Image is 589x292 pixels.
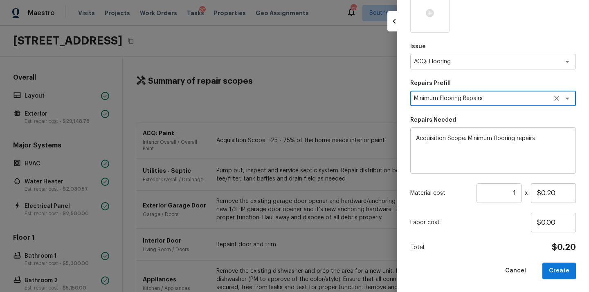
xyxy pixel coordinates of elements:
button: Clear [551,93,562,104]
button: Open [562,93,573,104]
button: Cancel [499,263,533,279]
p: Repairs Prefill [410,79,576,87]
p: Material cost [410,189,473,197]
button: Open [562,56,573,67]
textarea: Minimum Flooring Repairs [414,94,549,103]
p: Repairs Needed [410,116,576,124]
div: x [410,183,576,203]
h4: $0.20 [552,242,576,253]
p: Labor cost [410,218,531,227]
button: Create [542,263,576,279]
textarea: ACQ: Flooring [414,58,549,66]
textarea: Acquisition Scope: Minimum flooring repairs [416,134,570,167]
p: Total [410,243,424,252]
p: Issue [410,42,576,51]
